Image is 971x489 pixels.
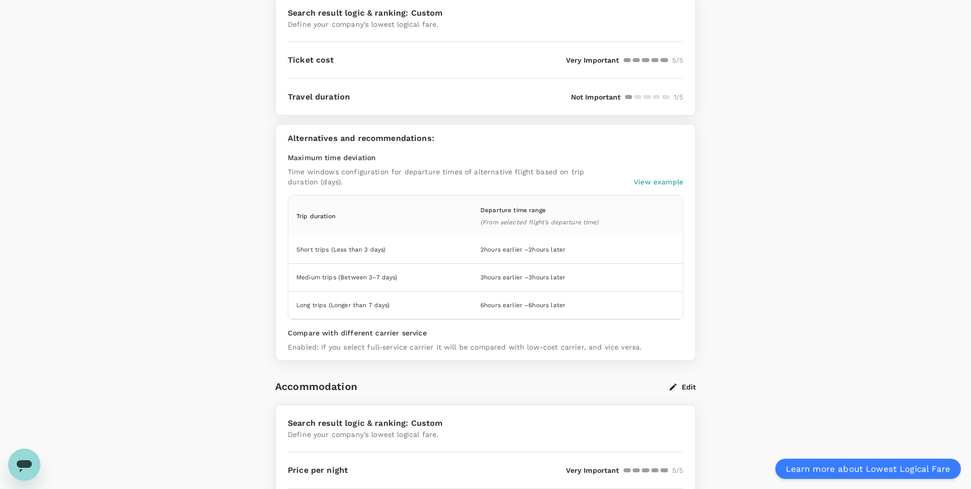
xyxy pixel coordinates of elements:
p: Maximum time deviation [288,153,683,163]
iframe: Button to launch messaging window, conversation in progress [8,449,40,481]
p: Very Important [566,465,619,475]
span: 3 hours earlier – 3 hours later [480,274,565,281]
p: Price per night [288,464,348,476]
p: Define your company’s lowest logical fare. [288,429,443,439]
p: Very Important [566,55,619,65]
p: Define your company’s lowest logical fare. [288,19,443,29]
button: Edit [670,382,696,392]
p: Not Important [571,92,621,102]
p: Search result logic & ranking: Custom [288,417,443,429]
span: ( From selected flight’s departure time ) [480,219,598,226]
p: Enabled: If you select full-service carrier it will be compared with low-cost carrier, and vice v... [288,342,683,352]
span: Short trips (Less than 3 days) [296,246,386,253]
p: 5 /5 [672,55,683,65]
span: Trip duration [296,213,335,220]
a: Learn more about Lowest Logical Fare [775,459,961,479]
p: View example [634,177,683,187]
p: 1 /5 [674,92,683,102]
span: 2 hours earlier – 2 hours later [480,246,565,253]
p: Travel duration [288,91,350,103]
p: Compare with different carrier service [288,328,683,338]
p: Ticket cost [288,54,334,66]
p: Alternatives and recommendations: [288,132,683,144]
p: Time windows configuration for departure times of alternative flight based on trip duration (days). [288,167,585,187]
span: Long trips (Longer than 7 days) [296,302,390,309]
span: 6 hours earlier – 6 hours later [480,302,565,309]
span: Medium trips (Between 3–7 days) [296,274,398,281]
h3: Accommodation [275,381,357,393]
p: 5 /5 [672,465,683,475]
span: Departure time range [480,207,546,214]
p: Search result logic & ranking: Custom [288,7,443,19]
